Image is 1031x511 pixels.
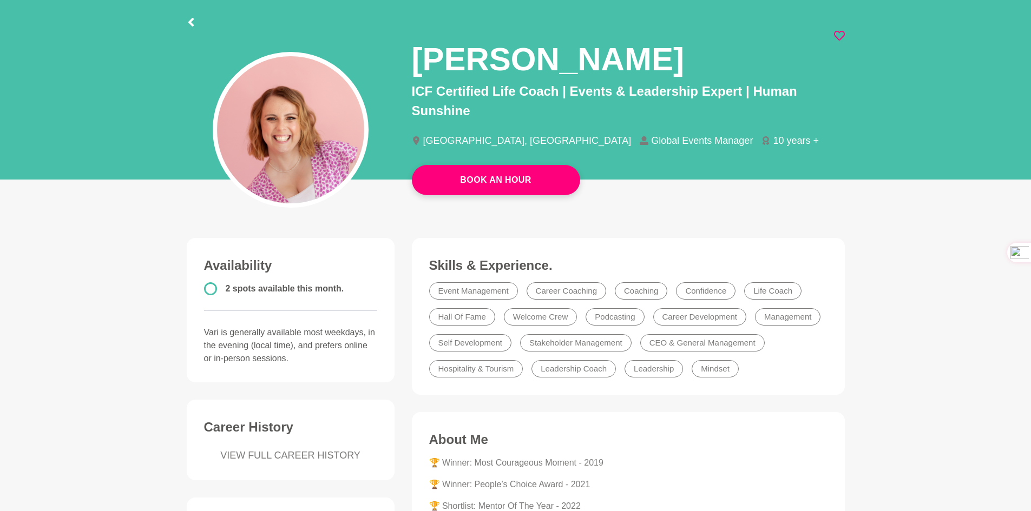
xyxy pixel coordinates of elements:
p: 🏆 Winner: People’s Choice Award - 2021 [429,478,828,491]
h3: Availability [204,257,377,274]
li: [GEOGRAPHIC_DATA], [GEOGRAPHIC_DATA] [412,136,640,145]
li: 10 years + [761,136,828,145]
li: Global Events Manager [640,136,761,145]
h1: [PERSON_NAME] [412,39,684,79]
h3: Career History [204,419,377,435]
p: ICF Certified Life Coach | Events & Leadership Expert | Human Sunshine [412,82,845,121]
a: Book An Hour [412,165,580,195]
a: VIEW FULL CAREER HISTORY [204,448,377,463]
h3: Skills & Experience. [429,257,828,274]
p: Vari is generally available most weekdays, in the evening (local time), and prefers online or in-... [204,326,377,365]
p: 🏆 Winner: Most Courageous Moment - 2019 [429,456,828,469]
span: 2 spots available this month. [226,284,344,293]
h3: About Me [429,432,828,448]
